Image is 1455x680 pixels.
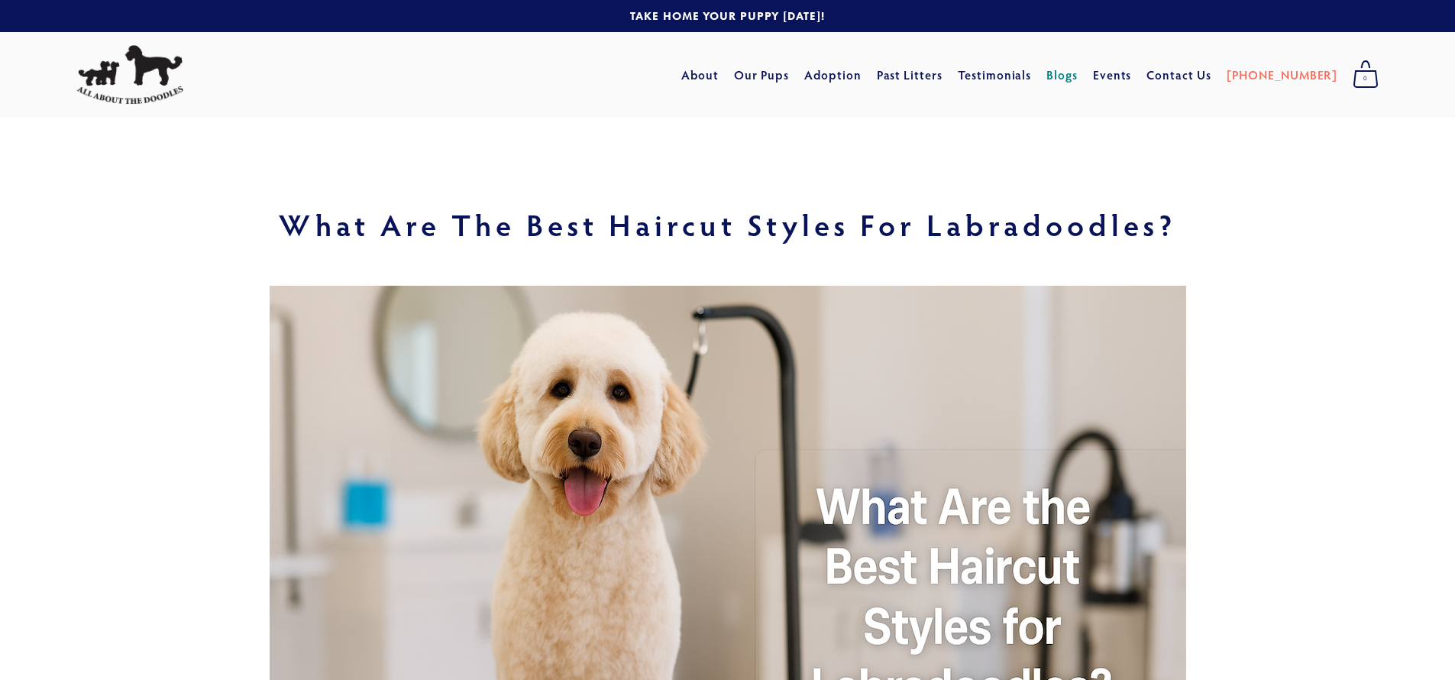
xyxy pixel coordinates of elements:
[1146,61,1211,89] a: Contact Us
[1046,61,1078,89] a: Blogs
[1227,61,1337,89] a: [PHONE_NUMBER]
[1093,61,1132,89] a: Events
[681,61,719,89] a: About
[877,66,943,83] a: Past Litters
[1353,69,1379,89] span: 0
[958,61,1032,89] a: Testimonials
[804,61,862,89] a: Adoption
[76,45,183,105] img: All About The Doodles
[1345,56,1386,94] a: 0 items in cart
[734,61,790,89] a: Our Pups
[76,209,1379,240] h1: What Are the Best Haircut Styles for Labradoodles?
